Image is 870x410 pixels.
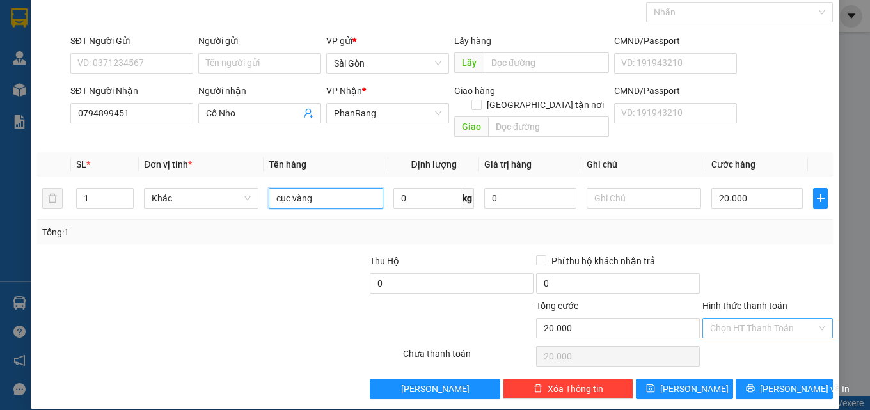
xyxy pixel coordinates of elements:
[402,347,535,369] div: Chưa thanh toán
[70,34,193,48] div: SĐT Người Gửi
[482,98,609,112] span: [GEOGRAPHIC_DATA] tận nơi
[269,188,383,209] input: VD: Bàn, Ghế
[660,382,729,396] span: [PERSON_NAME]
[70,84,193,98] div: SĐT Người Nhận
[454,86,495,96] span: Giao hàng
[326,86,362,96] span: VP Nhận
[646,384,655,394] span: save
[746,384,755,394] span: printer
[760,382,850,396] span: [PERSON_NAME] và In
[411,159,457,170] span: Định lượng
[76,159,86,170] span: SL
[461,188,474,209] span: kg
[536,301,578,311] span: Tổng cước
[546,254,660,268] span: Phí thu hộ khách nhận trả
[702,301,787,311] label: Hình thức thanh toán
[614,34,737,48] div: CMND/Passport
[581,152,706,177] th: Ghi chú
[548,382,603,396] span: Xóa Thông tin
[484,188,576,209] input: 0
[326,34,449,48] div: VP gửi
[534,384,542,394] span: delete
[303,108,313,118] span: user-add
[614,84,737,98] div: CMND/Passport
[814,193,827,203] span: plus
[484,52,609,73] input: Dọc đường
[198,34,321,48] div: Người gửi
[334,104,441,123] span: PhanRang
[636,379,733,399] button: save[PERSON_NAME]
[42,225,337,239] div: Tổng: 1
[587,188,701,209] input: Ghi Chú
[454,52,484,73] span: Lấy
[503,379,633,399] button: deleteXóa Thông tin
[454,116,488,137] span: Giao
[198,84,321,98] div: Người nhận
[144,159,192,170] span: Đơn vị tính
[484,159,532,170] span: Giá trị hàng
[454,36,491,46] span: Lấy hàng
[334,54,441,73] span: Sài Gòn
[152,189,251,208] span: Khác
[813,188,828,209] button: plus
[488,116,609,137] input: Dọc đường
[42,188,63,209] button: delete
[711,159,755,170] span: Cước hàng
[370,379,500,399] button: [PERSON_NAME]
[736,379,833,399] button: printer[PERSON_NAME] và In
[401,382,470,396] span: [PERSON_NAME]
[269,159,306,170] span: Tên hàng
[370,256,399,266] span: Thu Hộ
